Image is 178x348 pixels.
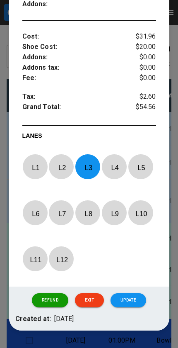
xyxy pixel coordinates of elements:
p: LANES [22,131,156,143]
p: L 3 [75,158,102,178]
p: $0.00 [134,73,156,83]
p: Cost : [22,32,134,42]
p: Tax : [22,92,134,102]
p: $0.00 [134,63,156,73]
p: L 8 [75,204,102,224]
p: $2.60 [134,92,156,102]
p: Shoe Cost : [22,42,134,52]
p: L 5 [128,158,155,178]
button: Exit [75,293,104,307]
p: L 10 [128,204,155,224]
p: Fee : [22,73,134,83]
p: L 1 [22,158,50,178]
p: L 2 [48,158,76,178]
p: Addons tax : [22,63,134,73]
p: $20.00 [134,42,156,52]
p: L 9 [101,204,129,224]
p: L 4 [101,158,129,178]
button: Update [111,293,146,307]
p: [DATE] [54,314,74,324]
p: Addons : [22,52,134,63]
p: L 7 [48,204,76,224]
button: Refund [32,293,68,307]
p: $0.00 [134,52,156,63]
p: L 11 [22,250,50,270]
p: L 12 [48,250,76,270]
p: $31.96 [134,32,156,42]
p: Created at: [15,314,51,324]
p: $54.56 [134,102,156,114]
p: L 6 [22,204,50,224]
p: Grand Total : [22,102,134,114]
